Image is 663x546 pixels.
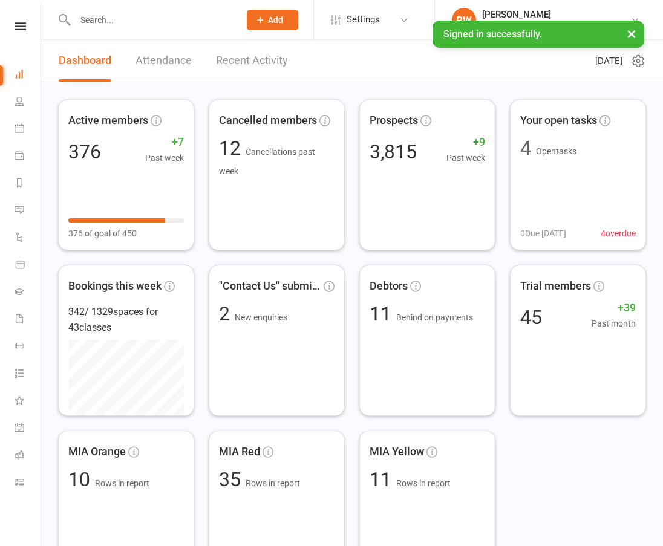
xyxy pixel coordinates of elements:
[347,6,380,33] span: Settings
[446,134,485,151] span: +9
[621,21,642,47] button: ×
[219,443,260,461] span: MIA Red
[68,142,101,161] div: 376
[268,15,283,25] span: Add
[595,54,622,68] span: [DATE]
[370,142,417,161] div: 3,815
[68,468,95,491] span: 10
[15,388,42,415] a: What's New
[219,147,315,176] span: Cancellations past week
[15,89,42,116] a: People
[15,415,42,443] a: General attendance kiosk mode
[396,313,473,322] span: Behind on payments
[482,9,630,20] div: [PERSON_NAME]
[71,11,231,28] input: Search...
[246,478,300,488] span: Rows in report
[219,137,246,160] span: 12
[520,112,597,129] span: Your open tasks
[59,40,111,82] a: Dashboard
[247,10,298,30] button: Add
[452,8,476,32] div: RW
[370,112,418,129] span: Prospects
[216,40,288,82] a: Recent Activity
[446,151,485,164] span: Past week
[235,313,287,322] span: New enquiries
[15,443,42,470] a: Roll call kiosk mode
[15,252,42,279] a: Product Sales
[15,143,42,171] a: Payments
[15,171,42,198] a: Reports
[68,112,148,129] span: Active members
[15,116,42,143] a: Calendar
[95,478,149,488] span: Rows in report
[219,278,321,295] span: "Contact Us" submissions
[219,302,235,325] span: 2
[536,146,576,156] span: Open tasks
[145,134,184,151] span: +7
[68,227,137,240] span: 376 of goal of 450
[396,478,451,488] span: Rows in report
[592,299,636,317] span: +39
[15,62,42,89] a: Dashboard
[219,112,317,129] span: Cancelled members
[15,470,42,497] a: Class kiosk mode
[520,308,542,327] div: 45
[601,227,636,240] span: 4 overdue
[370,302,396,325] span: 11
[68,304,184,335] div: 342 / 1329 spaces for 43 classes
[370,468,396,491] span: 11
[370,443,424,461] span: MIA Yellow
[482,20,630,31] div: Urban Muaythai - [GEOGRAPHIC_DATA]
[68,443,126,461] span: MIA Orange
[520,227,566,240] span: 0 Due [DATE]
[145,151,184,164] span: Past week
[592,317,636,330] span: Past month
[68,278,162,295] span: Bookings this week
[443,28,542,40] span: Signed in successfully.
[136,40,192,82] a: Attendance
[520,278,591,295] span: Trial members
[370,278,408,295] span: Debtors
[219,468,246,491] span: 35
[520,138,531,158] div: 4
